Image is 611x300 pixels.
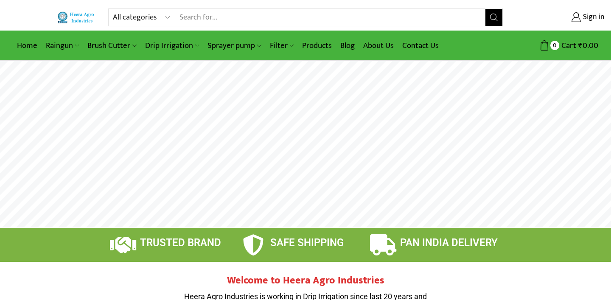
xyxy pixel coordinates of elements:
a: Contact Us [398,36,443,56]
span: ₹ [578,39,583,52]
input: Search for... [175,9,485,26]
a: 0 Cart ₹0.00 [511,38,598,53]
span: SAFE SHIPPING [270,237,344,249]
span: TRUSTED BRAND [140,237,221,249]
a: Products [298,36,336,56]
span: Cart [559,40,576,51]
button: Search button [485,9,502,26]
a: Brush Cutter [83,36,140,56]
a: Home [13,36,42,56]
a: Filter [266,36,298,56]
a: About Us [359,36,398,56]
a: Raingun [42,36,83,56]
span: Sign in [581,12,605,23]
span: PAN INDIA DELIVERY [400,237,498,249]
bdi: 0.00 [578,39,598,52]
a: Sign in [516,10,605,25]
a: Drip Irrigation [141,36,203,56]
span: 0 [550,41,559,50]
h2: Welcome to Heera Agro Industries [178,275,433,287]
a: Blog [336,36,359,56]
a: Sprayer pump [203,36,265,56]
